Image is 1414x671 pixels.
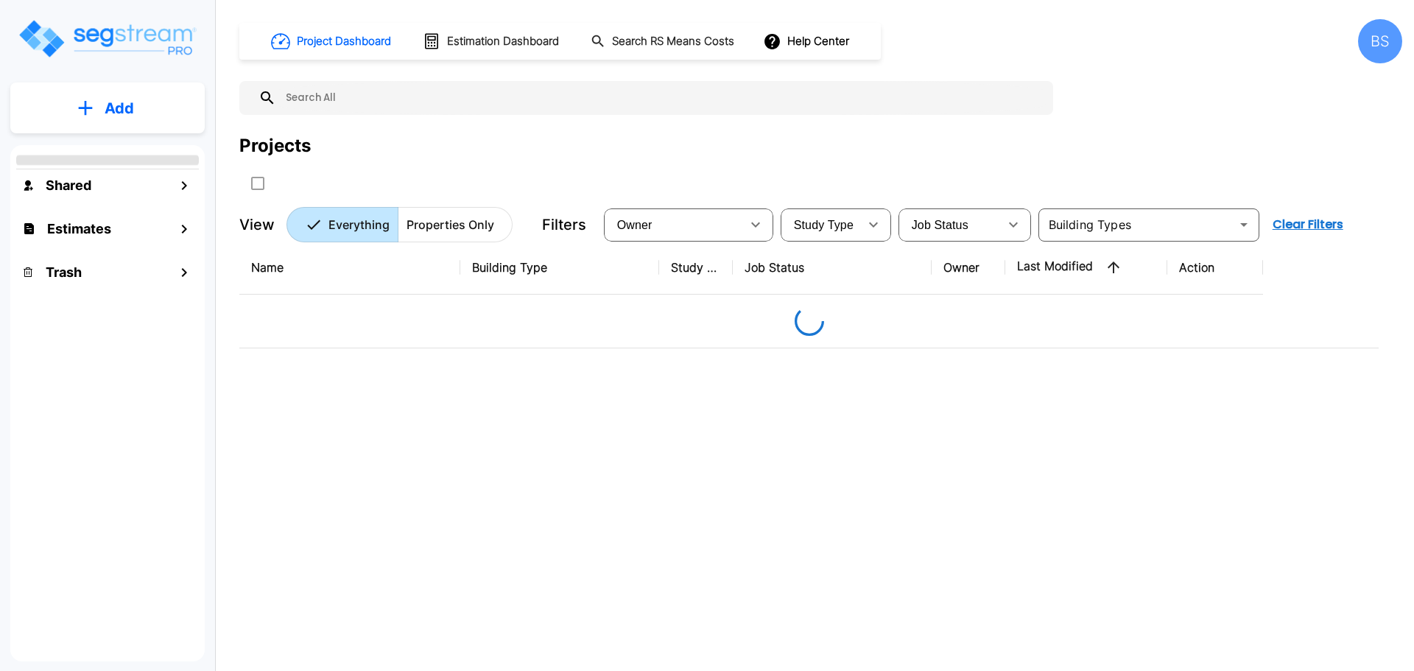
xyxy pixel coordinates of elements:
th: Building Type [460,241,659,295]
th: Job Status [733,241,932,295]
p: Properties Only [407,216,494,233]
th: Study Type [659,241,733,295]
button: Everything [286,207,398,242]
div: BS [1358,19,1402,63]
button: Open [1234,214,1254,235]
p: View [239,214,275,236]
p: Everything [328,216,390,233]
h1: Estimates [47,219,111,239]
p: Filters [542,214,586,236]
th: Owner [932,241,1005,295]
span: Job Status [912,219,968,231]
th: Name [239,241,460,295]
img: Logo [17,18,197,60]
div: Platform [286,207,513,242]
button: Estimation Dashboard [417,26,567,57]
input: Building Types [1043,214,1231,235]
div: Projects [239,133,311,159]
th: Last Modified [1005,241,1167,295]
button: Help Center [760,27,855,55]
button: SelectAll [243,169,272,198]
button: Properties Only [398,207,513,242]
span: Owner [617,219,653,231]
button: Add [10,87,205,130]
h1: Trash [46,262,82,282]
input: Search All [276,81,1046,115]
div: Select [607,204,741,245]
span: Study Type [794,219,854,231]
h1: Search RS Means Costs [612,33,734,50]
th: Action [1167,241,1263,295]
h1: Project Dashboard [297,33,391,50]
div: Select [784,204,859,245]
button: Search RS Means Costs [585,27,742,56]
p: Add [105,97,134,119]
button: Project Dashboard [265,25,399,57]
h1: Estimation Dashboard [447,33,559,50]
div: Select [901,204,999,245]
h1: Shared [46,175,91,195]
button: Clear Filters [1267,210,1349,239]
